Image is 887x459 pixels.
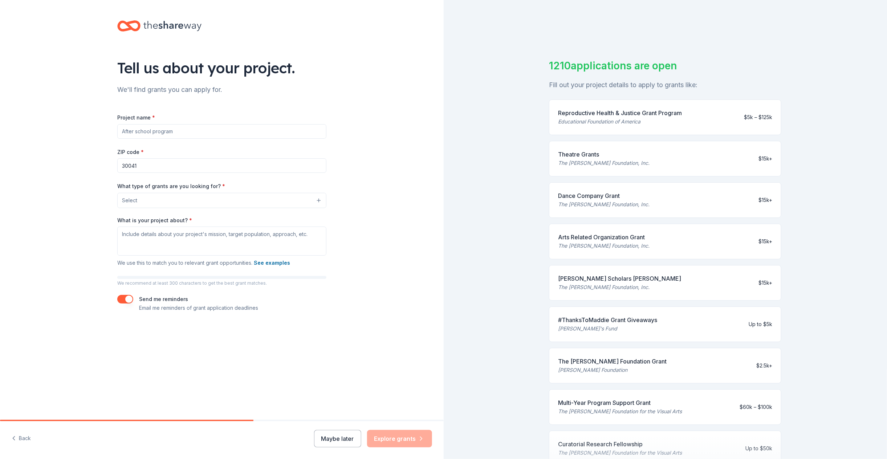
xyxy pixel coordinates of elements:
button: See examples [254,259,290,267]
div: Fill out your project details to apply to grants like: [549,79,781,91]
div: Theatre Grants [558,150,650,159]
div: The [PERSON_NAME] Foundation for the Visual Arts [558,407,682,416]
button: Maybe later [314,430,361,447]
input: 12345 (U.S. only) [117,158,326,173]
div: Reproductive Health & Justice Grant Program [558,109,682,117]
div: [PERSON_NAME] Foundation [558,366,667,374]
div: $15k+ [758,279,772,287]
button: Select [117,193,326,208]
div: The [PERSON_NAME] Foundation Grant [558,357,667,366]
label: ZIP code [117,149,144,156]
div: Arts Related Organization Grant [558,233,650,241]
div: $15k+ [758,154,772,163]
div: [PERSON_NAME]'s Fund [558,324,657,333]
p: We recommend at least 300 characters to get the best grant matches. [117,280,326,286]
div: The [PERSON_NAME] Foundation, Inc. [558,241,650,250]
div: Dance Company Grant [558,191,650,200]
div: $5k – $125k [744,113,772,122]
span: We use this to match you to relevant grant opportunities. [117,260,290,266]
label: What is your project about? [117,217,192,224]
div: #ThanksToMaddie Grant Giveaways [558,316,657,324]
div: $60k – $100k [740,403,772,411]
label: Project name [117,114,155,121]
div: The [PERSON_NAME] Foundation, Inc. [558,200,650,209]
p: Email me reminders of grant application deadlines [139,304,258,312]
input: After school program [117,124,326,139]
div: We'll find grants you can apply for. [117,84,326,96]
div: [PERSON_NAME] Scholars [PERSON_NAME] [558,274,681,283]
div: $15k+ [758,237,772,246]
label: What type of grants are you looking for? [117,183,225,190]
div: $15k+ [758,196,772,204]
div: Multi-Year Program Support Grant [558,398,682,407]
div: Up to $5k [749,320,772,329]
label: Send me reminders [139,296,188,302]
div: 1210 applications are open [549,58,781,73]
div: $2.5k+ [756,361,772,370]
span: Select [122,196,137,205]
div: Educational Foundation of America [558,117,682,126]
button: Back [12,431,31,446]
div: The [PERSON_NAME] Foundation, Inc. [558,283,681,292]
div: The [PERSON_NAME] Foundation, Inc. [558,159,650,167]
div: Tell us about your project. [117,58,326,78]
